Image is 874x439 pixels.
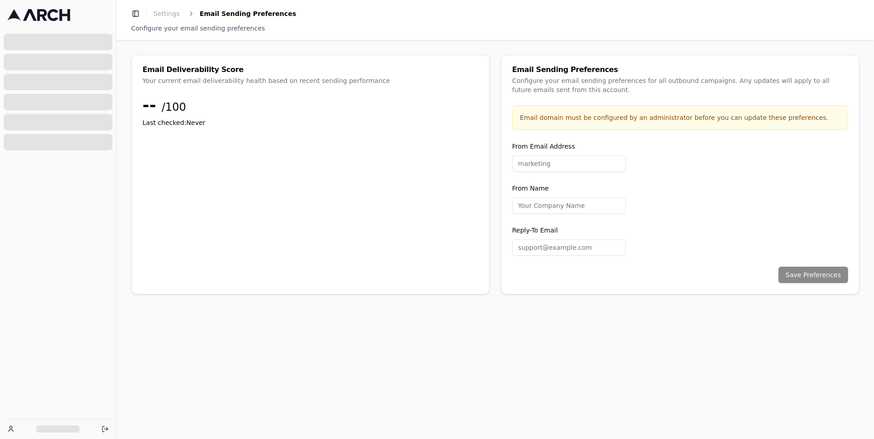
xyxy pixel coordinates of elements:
span: Settings [153,9,178,18]
label: From Name [512,185,548,192]
input: support@example.com [512,239,626,256]
p: Email domain must be configured by an administrator before you can update these preferences. [520,113,840,122]
input: Your Company Name [512,197,626,214]
div: Configure your email sending preferences for all outbound campaigns. Any updates will apply to al... [512,76,848,94]
nav: breadcrumb [150,7,285,20]
div: Email Deliverability Score [142,66,478,73]
div: Your current email deliverability health based on recent sending performance [142,76,478,85]
span: -- [142,96,157,114]
a: Settings [150,7,181,20]
input: marketing [512,155,626,172]
p: Last checked: Never [142,119,478,128]
span: Email Sending Preferences [198,9,285,18]
span: /100 [163,100,185,115]
div: Email Sending Preferences [512,66,848,73]
label: From Email Address [512,143,574,150]
label: Reply-To Email [512,227,559,234]
button: Log out [99,423,112,435]
div: Configure your email sending preferences [131,24,859,33]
